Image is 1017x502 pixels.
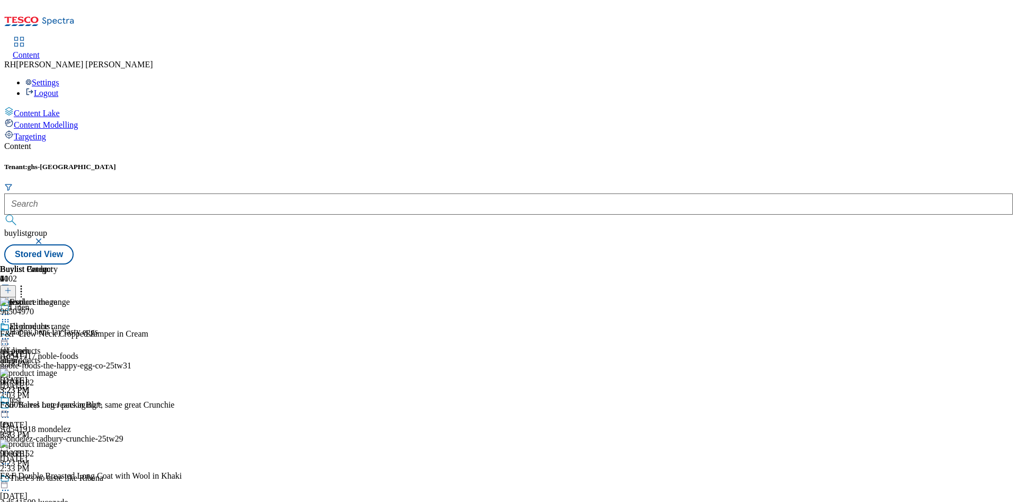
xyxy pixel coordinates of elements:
[4,163,1013,171] h5: Tenant:
[13,50,40,59] span: Content
[4,142,1013,151] div: Content
[4,183,13,191] svg: Search Filters
[4,118,1013,130] a: Content Modelling
[14,109,60,118] span: Content Lake
[14,120,78,129] span: Content Modelling
[4,193,1013,215] input: Search
[28,163,116,171] span: ghs-[GEOGRAPHIC_DATA]
[4,130,1013,142] a: Targeting
[25,78,59,87] a: Settings
[14,132,46,141] span: Targeting
[4,228,47,237] span: buylistgroup
[25,89,58,98] a: Logout
[16,60,153,69] span: [PERSON_NAME] [PERSON_NAME]
[13,38,40,60] a: Content
[4,107,1013,118] a: Content Lake
[4,60,16,69] span: RH
[4,244,74,265] button: Stored View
